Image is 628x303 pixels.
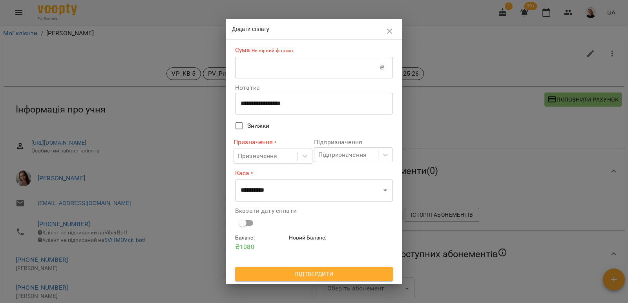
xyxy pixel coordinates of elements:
p: Не вірний формат [250,47,294,55]
label: Нотатка [235,85,393,91]
h6: Баланс : [235,234,286,242]
label: Підпризначення [314,139,393,145]
div: Підпризначення [318,150,367,160]
label: Каса [235,169,393,178]
h6: Новий Баланс : [289,234,340,242]
label: Сума [235,46,393,55]
span: Підтвердити [241,269,387,279]
p: ₴ [380,63,384,72]
label: Вказати дату сплати [235,208,393,214]
div: Призначення [238,152,277,161]
label: Призначення [234,138,312,147]
p: ₴ 1080 [235,242,286,252]
button: Підтвердити [235,267,393,281]
span: Знижки [247,121,270,131]
span: Додати сплату [232,26,269,32]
